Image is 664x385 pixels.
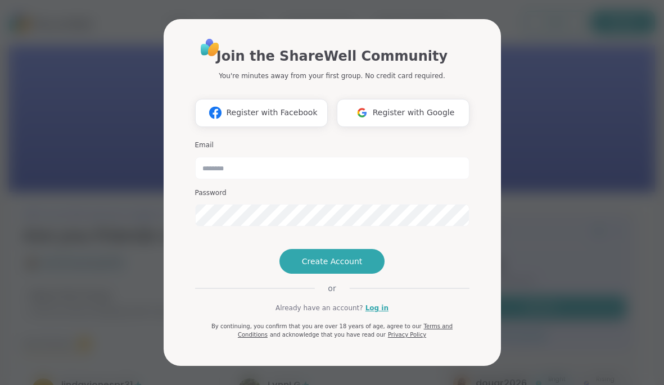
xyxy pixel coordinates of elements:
h3: Password [195,188,469,198]
span: By continuing, you confirm that you are over 18 years of age, agree to our [211,323,422,329]
h1: Join the ShareWell Community [216,46,448,66]
h3: Email [195,141,469,150]
a: Privacy Policy [388,332,426,338]
button: Register with Google [337,99,469,127]
span: Register with Google [373,107,455,119]
button: Create Account [279,249,385,274]
span: and acknowledge that you have read our [270,332,386,338]
p: You're minutes away from your first group. No credit card required. [219,71,445,81]
span: Already have an account? [275,303,363,313]
button: Register with Facebook [195,99,328,127]
img: ShareWell Logomark [205,102,226,123]
span: Register with Facebook [226,107,317,119]
a: Log in [365,303,389,313]
span: Create Account [302,256,363,267]
img: ShareWell Logomark [351,102,373,123]
img: ShareWell Logo [197,35,223,60]
span: or [314,283,349,294]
